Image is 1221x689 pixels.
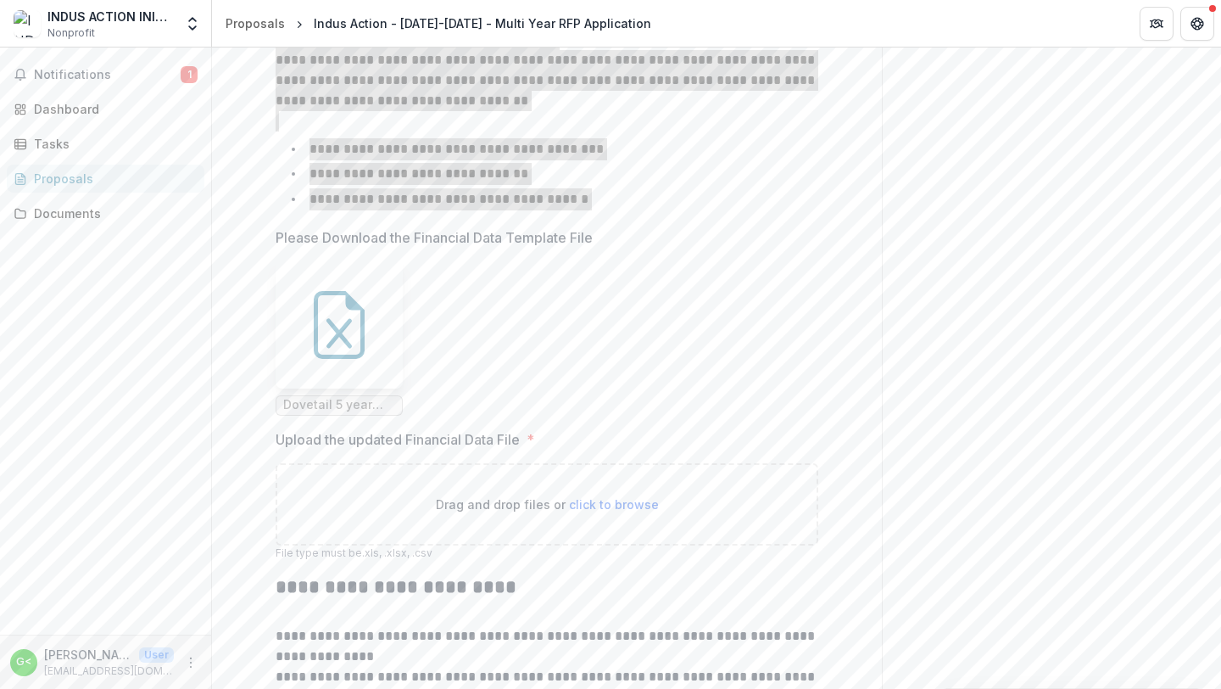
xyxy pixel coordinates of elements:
button: Partners [1140,7,1174,41]
div: Proposals [226,14,285,32]
p: File type must be .xls, .xlsx, .csv [276,546,818,561]
div: Proposals [34,170,191,188]
div: Documents [34,204,191,222]
nav: breadcrumb [219,11,658,36]
p: [PERSON_NAME] <[EMAIL_ADDRESS][DOMAIN_NAME]> [44,646,132,664]
div: Dovetail 5 year financial & KPIs reporting template_Jan 2025.xlsx [276,261,403,416]
div: Tasks [34,135,191,153]
span: Notifications [34,68,181,82]
p: [EMAIL_ADDRESS][DOMAIN_NAME] [44,664,174,679]
a: Tasks [7,130,204,158]
p: User [139,647,174,663]
button: More [181,653,201,673]
img: INDUS ACTION INITIATIVES [14,10,41,37]
div: INDUS ACTION INITIATIVES [47,8,174,25]
span: click to browse [569,497,659,512]
div: Gautam Sood <gautam@indusaction.org> [16,657,31,668]
a: Documents [7,199,204,227]
span: Nonprofit [47,25,95,41]
a: Proposals [219,11,292,36]
div: Dashboard [34,100,191,118]
button: Notifications1 [7,61,204,88]
button: Open entity switcher [181,7,204,41]
button: Get Help [1180,7,1214,41]
span: Dovetail 5 year financial & KPIs reporting template_Jan 2025.xlsx [283,398,395,412]
div: Indus Action - [DATE]-[DATE] - Multi Year RFP Application [314,14,651,32]
p: Drag and drop files or [436,496,659,513]
a: Proposals [7,165,204,193]
p: Please Download the Financial Data Template File [276,227,593,248]
span: 1 [181,66,198,83]
p: Upload the updated Financial Data File [276,429,520,450]
a: Dashboard [7,95,204,123]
